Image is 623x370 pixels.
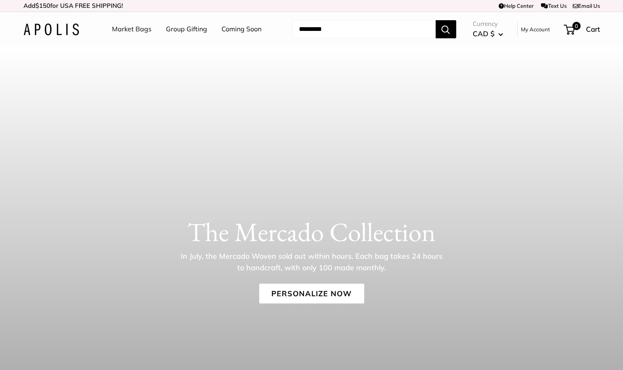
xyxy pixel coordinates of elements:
[178,251,446,274] p: In July, the Mercado Woven sold out within hours. Each bag takes 24 hours to handcraft, with only...
[35,2,50,9] span: $150
[166,23,207,35] a: Group Gifting
[573,2,600,9] a: Email Us
[473,27,503,40] button: CAD $
[23,216,600,248] h1: The Mercado Collection
[565,23,600,36] a: 0 Cart
[473,18,503,30] span: Currency
[572,22,580,30] span: 0
[499,2,534,9] a: Help Center
[259,284,364,304] a: Personalize Now
[222,23,261,35] a: Coming Soon
[521,24,550,34] a: My Account
[473,29,495,38] span: CAD $
[586,25,600,33] span: Cart
[436,20,456,38] button: Search
[292,20,436,38] input: Search...
[23,23,79,35] img: Apolis
[541,2,566,9] a: Text Us
[112,23,152,35] a: Market Bags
